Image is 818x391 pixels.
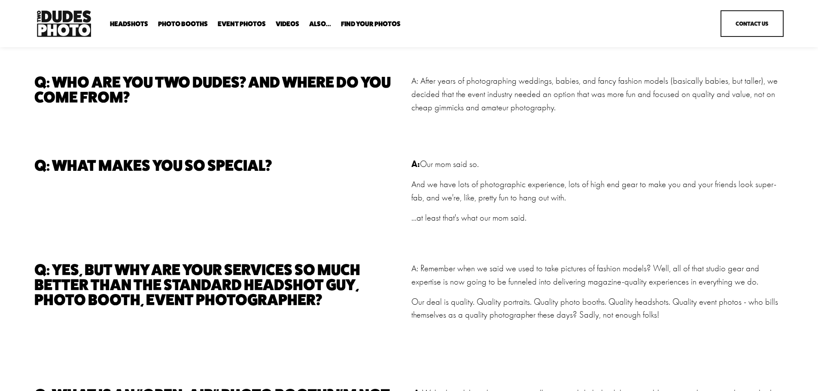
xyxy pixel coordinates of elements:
[309,20,331,28] a: folder dropdown
[158,21,208,27] span: Photo Booths
[158,20,208,28] a: folder dropdown
[34,74,407,105] h3: Q: Who are you two dudes? And where do you come from?
[218,20,266,28] a: Event Photos
[110,20,148,28] a: folder dropdown
[411,295,784,322] p: Our deal is quality. Quality portraits. Quality photo booths. Quality headshots. Quality event ph...
[411,74,784,114] p: A: After years of photographing weddings, babies, and fancy fashion models (basically babies, but...
[34,8,94,39] img: Two Dudes Photo | Headshots, Portraits &amp; Photo Booths
[341,21,401,27] span: Find Your Photos
[411,211,784,224] p: ...at least that's what our mom said.
[721,10,784,37] a: Contact Us
[411,178,784,204] p: And we have lots of photographic experience, lots of high end gear to make you and your friends l...
[309,21,331,27] span: Also...
[411,158,420,169] strong: A:
[411,262,784,288] p: A: Remember when we said we used to take pictures of fashion models? Well, all of that studio gea...
[34,158,407,173] h3: Q: What makes you so special?
[341,20,401,28] a: folder dropdown
[411,158,784,171] p: Our mom said so.
[110,21,148,27] span: Headshots
[34,262,407,307] h3: Q: Yes, but why are your services so much better than the standard headshot guy, photo booth, eve...
[276,20,299,28] a: Videos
